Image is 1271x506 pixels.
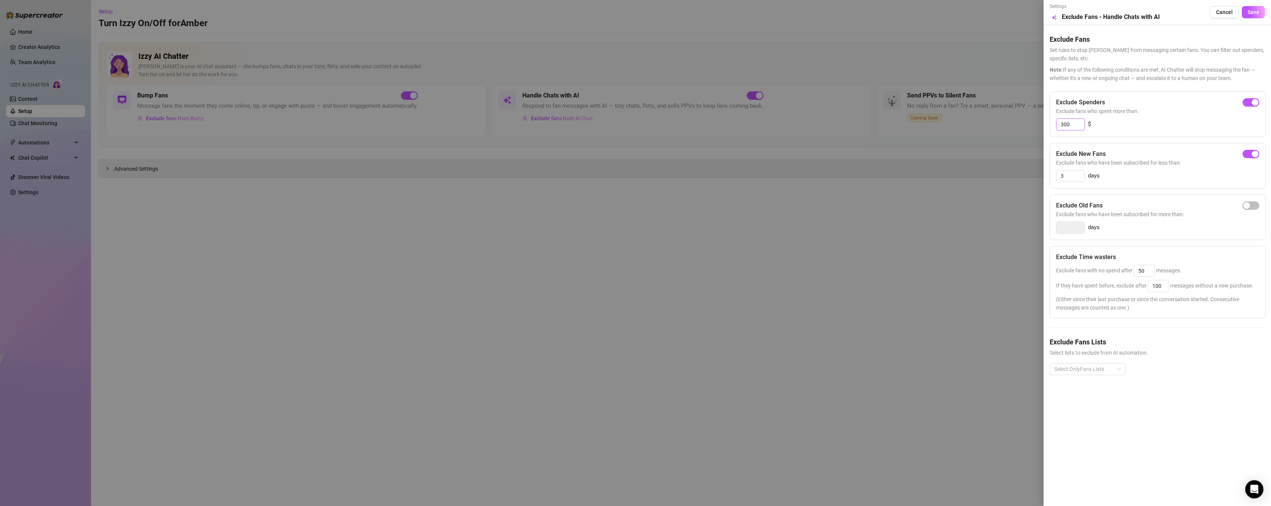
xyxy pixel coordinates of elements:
[1056,149,1106,159] h5: Exclude New Fans
[1056,253,1116,262] h5: Exclude Time wasters
[1247,9,1259,15] span: Save
[1245,480,1263,498] div: Open Intercom Messenger
[1242,6,1265,18] button: Save
[1056,283,1253,289] span: If they have spent before, exclude after messages without a new purchase.
[1216,9,1233,15] span: Cancel
[1050,349,1265,357] span: Select lists to exclude from AI automation.
[1056,210,1259,218] span: Exclude fans who have been subscribed for more than:
[1050,66,1265,82] span: If any of the following conditions are met, AI Chatter will stop messaging the fan — whether it's...
[1056,98,1105,107] h5: Exclude Spenders
[1062,13,1160,22] h5: Exclude Fans - Handle Chats with AI
[1050,34,1265,44] h5: Exclude Fans
[1050,46,1265,63] span: Set rules to stop [PERSON_NAME] from messaging certain fans. You can filter out spenders, specifi...
[1056,107,1259,115] span: Exclude fans who spent more than:
[1050,337,1265,347] h5: Exclude Fans Lists
[1056,267,1182,273] span: Exclude fans with no spend after messages.
[1088,120,1091,129] span: $
[1056,295,1259,312] span: (Either since their last purchase or since the conversation started. Consecutive messages are cou...
[1210,6,1239,18] button: Cancel
[1056,201,1103,210] h5: Exclude Old Fans
[1088,171,1100,181] span: days
[1050,67,1063,73] span: Note:
[1088,223,1100,232] span: days
[1050,3,1160,10] span: Settings
[1056,159,1259,167] span: Exclude fans who have been subscribed for less than:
